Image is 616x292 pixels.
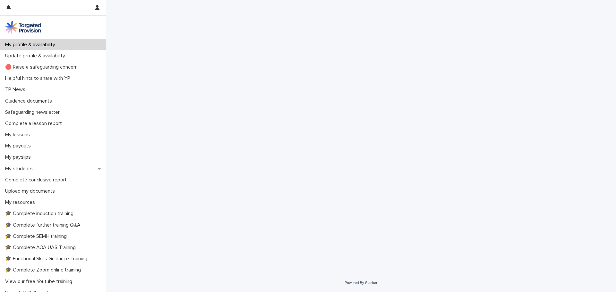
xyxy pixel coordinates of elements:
[3,222,86,228] p: 🎓 Complete further training Q&A
[3,64,83,70] p: 🔴 Raise a safeguarding concern
[3,279,77,285] p: View our free Youtube training
[3,75,75,81] p: Helpful hints to share with YP
[3,166,38,172] p: My students
[3,132,35,138] p: My lessons
[3,199,40,205] p: My resources
[3,42,60,48] p: My profile & availability
[3,233,72,239] p: 🎓 Complete SEMH training
[3,211,79,217] p: 🎓 Complete induction training
[3,188,60,194] p: Upload my documents
[3,143,36,149] p: My payouts
[3,53,70,59] p: Update profile & availability
[3,256,92,262] p: 🎓 Functional Skills Guidance Training
[3,245,81,251] p: 🎓 Complete AQA UAS Training
[3,121,67,127] p: Complete a lesson report
[345,281,377,285] a: Powered By Stacker
[3,267,86,273] p: 🎓 Complete Zoom online training
[5,21,41,34] img: M5nRWzHhSzIhMunXDL62
[3,87,30,93] p: TP News
[3,154,36,160] p: My payslips
[3,109,65,115] p: Safeguarding newsletter
[3,177,72,183] p: Complete conclusive report
[3,98,57,104] p: Guidance documents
